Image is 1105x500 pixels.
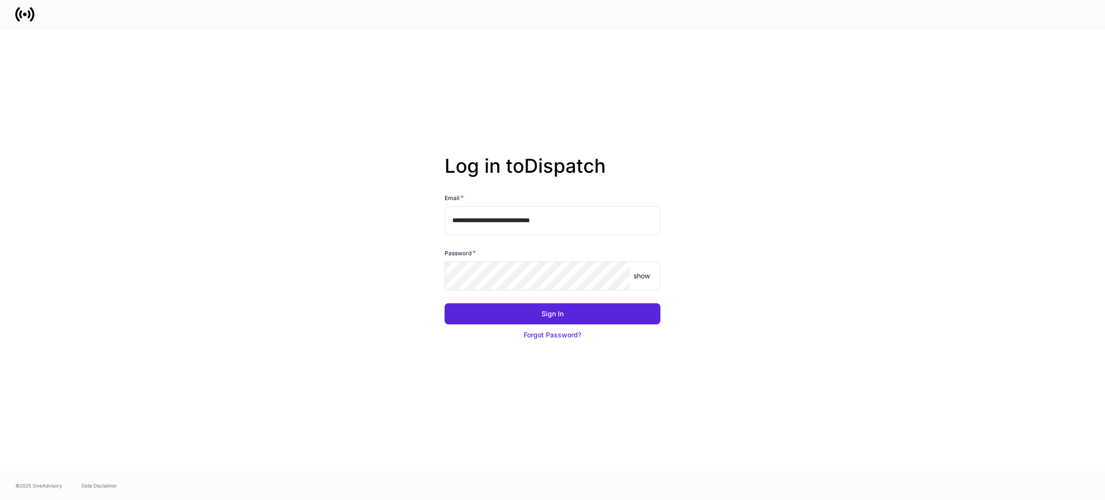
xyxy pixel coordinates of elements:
[445,155,660,193] h2: Log in to Dispatch
[82,482,117,489] a: Data Disclaimer
[445,248,476,258] h6: Password
[15,482,62,489] span: © 2025 OneAdvisory
[541,309,564,319] div: Sign In
[445,303,660,324] button: Sign In
[524,330,581,340] div: Forgot Password?
[445,193,464,202] h6: Email
[445,324,660,345] button: Forgot Password?
[634,271,650,281] p: show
